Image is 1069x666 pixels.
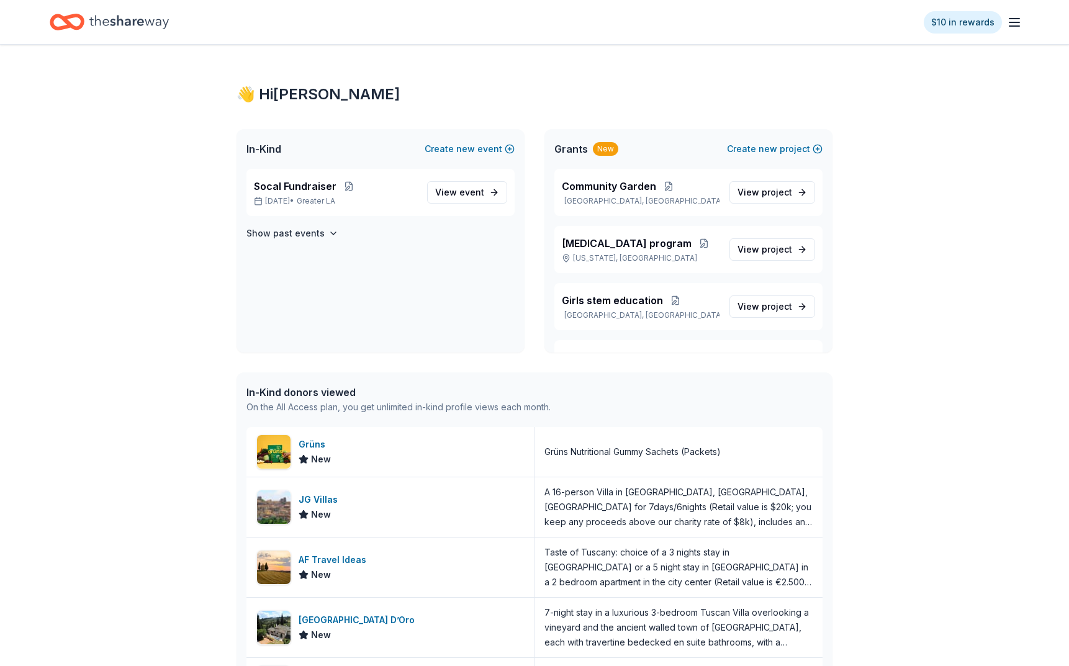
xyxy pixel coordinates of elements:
span: new [759,142,777,156]
p: [GEOGRAPHIC_DATA], [GEOGRAPHIC_DATA] [562,310,719,320]
img: Image for Villa Sogni D’Oro [257,611,291,644]
div: In-Kind donors viewed [246,385,551,400]
a: $10 in rewards [924,11,1002,34]
span: Greater LA [297,196,335,206]
span: View [737,185,792,200]
button: Createnewproject [727,142,823,156]
span: New [311,628,331,642]
div: 7-night stay in a luxurious 3-bedroom Tuscan Villa overlooking a vineyard and the ancient walled ... [544,605,813,650]
p: [DATE] • [254,196,417,206]
span: View [737,299,792,314]
img: Image for AF Travel Ideas [257,551,291,584]
a: View event [427,181,507,204]
div: Taste of Tuscany: choice of a 3 nights stay in [GEOGRAPHIC_DATA] or a 5 night stay in [GEOGRAPHIC... [544,545,813,590]
button: Show past events [246,226,338,241]
span: In-Kind [246,142,281,156]
span: New [311,507,331,522]
p: [US_STATE], [GEOGRAPHIC_DATA] [562,253,719,263]
span: View [435,185,484,200]
span: Community Garden [562,179,656,194]
div: JG Villas [299,492,343,507]
span: Socal Fundraiser [254,179,336,194]
a: View project [729,181,815,204]
p: [GEOGRAPHIC_DATA], [GEOGRAPHIC_DATA] [562,196,719,206]
div: [GEOGRAPHIC_DATA] D’Oro [299,613,420,628]
span: New [311,452,331,467]
span: event [459,187,484,197]
div: New [593,142,618,156]
span: new [456,142,475,156]
div: A 16-person Villa in [GEOGRAPHIC_DATA], [GEOGRAPHIC_DATA], [GEOGRAPHIC_DATA] for 7days/6nights (R... [544,485,813,529]
span: View [737,242,792,257]
div: On the All Access plan, you get unlimited in-kind profile views each month. [246,400,551,415]
div: Grüns [299,437,331,452]
span: Girls stem education [562,293,663,308]
img: Image for JG Villas [257,490,291,524]
span: New [311,567,331,582]
span: Grants [554,142,588,156]
div: 👋 Hi [PERSON_NAME] [237,84,832,104]
span: [MEDICAL_DATA] program [562,236,692,251]
div: Grüns Nutritional Gummy Sachets (Packets) [544,444,721,459]
span: project [762,244,792,254]
span: project [762,301,792,312]
span: project [762,187,792,197]
a: View project [729,295,815,318]
a: Home [50,7,169,37]
a: View project [729,238,815,261]
button: Createnewevent [425,142,515,156]
div: AF Travel Ideas [299,552,371,567]
span: After school program [562,350,667,365]
img: Image for Grüns [257,435,291,469]
h4: Show past events [246,226,325,241]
